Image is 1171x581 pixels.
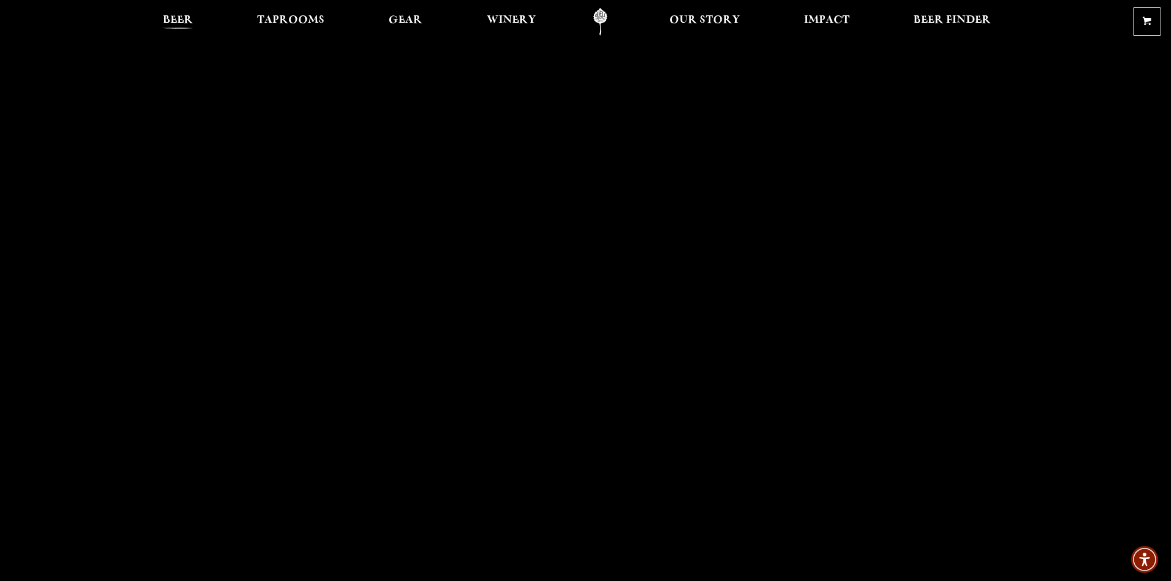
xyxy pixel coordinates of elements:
a: Beer [155,8,201,36]
a: Impact [796,8,858,36]
span: Beer [163,15,193,25]
a: Beer Finder [905,8,999,36]
span: Our Story [669,15,740,25]
a: Taprooms [249,8,333,36]
a: Winery [479,8,544,36]
span: Winery [487,15,536,25]
span: Taprooms [257,15,325,25]
a: Our Story [661,8,748,36]
span: Beer Finder [913,15,991,25]
div: Accessibility Menu [1131,546,1158,573]
a: Odell Home [577,8,623,36]
span: Impact [804,15,850,25]
a: Gear [380,8,430,36]
span: Gear [388,15,422,25]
